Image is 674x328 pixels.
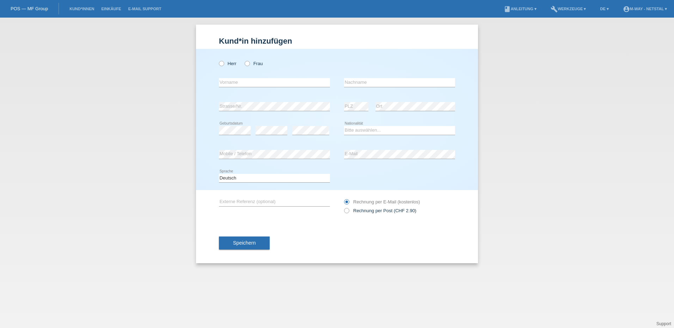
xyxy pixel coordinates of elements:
[547,7,590,11] a: buildWerkzeuge ▾
[619,7,670,11] a: account_circlem-way - Netstal ▾
[98,7,124,11] a: Einkäufe
[344,208,416,213] label: Rechnung per Post (CHF 2.90)
[551,6,558,13] i: build
[344,208,349,217] input: Rechnung per Post (CHF 2.90)
[344,199,349,208] input: Rechnung per E-Mail (kostenlos)
[504,6,511,13] i: book
[11,6,48,11] a: POS — MF Group
[219,236,270,250] button: Speichern
[623,6,630,13] i: account_circle
[219,61,223,65] input: Herr
[344,199,420,204] label: Rechnung per E-Mail (kostenlos)
[66,7,98,11] a: Kund*innen
[219,37,455,45] h1: Kund*in hinzufügen
[596,7,612,11] a: DE ▾
[500,7,540,11] a: bookAnleitung ▾
[219,61,237,66] label: Herr
[125,7,165,11] a: E-Mail Support
[245,61,249,65] input: Frau
[233,240,256,246] span: Speichern
[656,321,671,326] a: Support
[245,61,263,66] label: Frau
